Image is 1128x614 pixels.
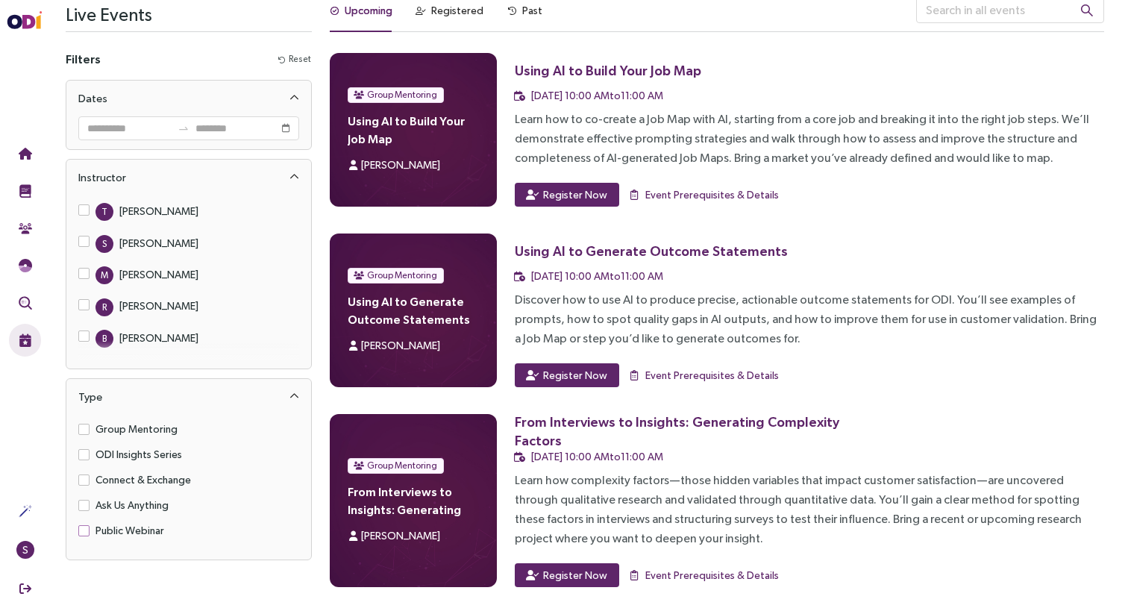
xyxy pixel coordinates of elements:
[9,212,41,245] button: Community
[361,530,440,542] span: [PERSON_NAME]
[543,567,607,583] span: Register Now
[66,81,311,116] div: Dates
[119,235,198,251] div: [PERSON_NAME]
[9,137,41,170] button: Home
[9,495,41,527] button: Actions
[119,298,198,314] div: [PERSON_NAME]
[90,446,188,463] span: ODI Insights Series
[78,169,126,187] div: Instructor
[9,572,41,605] button: Sign Out
[515,183,619,207] button: Register Now
[348,292,479,328] h4: Using AI to Generate Outcome Statements
[1080,4,1094,17] span: search
[119,266,198,283] div: [PERSON_NAME]
[628,183,780,207] button: Event Prerequisites & Details
[543,187,607,203] span: Register Now
[90,497,175,513] span: Ask Us Anything
[78,388,102,406] div: Type
[361,159,440,171] span: [PERSON_NAME]
[19,333,32,347] img: Live Events
[102,235,107,253] span: S
[431,2,483,19] div: Registered
[515,563,619,587] button: Register Now
[102,298,107,316] span: R
[66,50,101,68] h4: Filters
[515,242,788,260] div: Using AI to Generate Outcome Statements
[348,483,479,519] h4: From Interviews to Insights: Generating Complexity Factors
[66,160,311,195] div: Instructor
[66,379,311,415] div: Type
[102,330,107,348] span: B
[348,112,479,148] h4: Using AI to Build Your Job Map
[9,175,41,207] button: Training
[19,222,32,235] img: Community
[90,472,197,488] span: Connect & Exchange
[178,122,189,134] span: swap-right
[19,259,32,272] img: JTBD Needs Framework
[531,270,663,282] span: [DATE] 10:00 AM to 11:00 AM
[78,90,107,107] div: Dates
[645,367,779,383] span: Event Prerequisites & Details
[90,421,184,437] span: Group Mentoring
[531,451,663,463] span: [DATE] 10:00 AM to 11:00 AM
[19,184,32,198] img: Training
[9,286,41,319] button: Outcome Validation
[22,541,28,559] span: S
[361,339,440,351] span: [PERSON_NAME]
[345,2,392,19] div: Upcoming
[289,52,311,66] span: Reset
[628,563,780,587] button: Event Prerequisites & Details
[278,51,312,67] button: Reset
[9,249,41,282] button: Needs Framework
[19,296,32,310] img: Outcome Validation
[515,471,1104,548] div: Learn how complexity factors—those hidden variables that impact customer satisfaction—are uncover...
[367,87,437,102] span: Group Mentoring
[178,122,189,134] span: to
[9,533,41,566] button: S
[367,268,437,283] span: Group Mentoring
[367,458,437,473] span: Group Mentoring
[628,363,780,387] button: Event Prerequisites & Details
[90,522,170,539] span: Public Webinar
[515,61,701,80] div: Using AI to Build Your Job Map
[522,2,542,19] div: Past
[531,90,663,101] span: [DATE] 10:00 AM to 11:00 AM
[101,203,107,221] span: T
[645,187,779,203] span: Event Prerequisites & Details
[515,413,862,450] div: From Interviews to Insights: Generating Complexity Factors
[101,266,108,284] span: M
[515,290,1104,348] div: Discover how to use AI to produce precise, actionable outcome statements for ODI. You’ll see exam...
[645,567,779,583] span: Event Prerequisites & Details
[19,504,32,518] img: Actions
[9,324,41,357] button: Live Events
[515,110,1104,168] div: Learn how to co-create a Job Map with AI, starting from a core job and breaking it into the right...
[515,363,619,387] button: Register Now
[543,367,607,383] span: Register Now
[119,330,198,346] div: [PERSON_NAME]
[119,203,198,219] div: [PERSON_NAME]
